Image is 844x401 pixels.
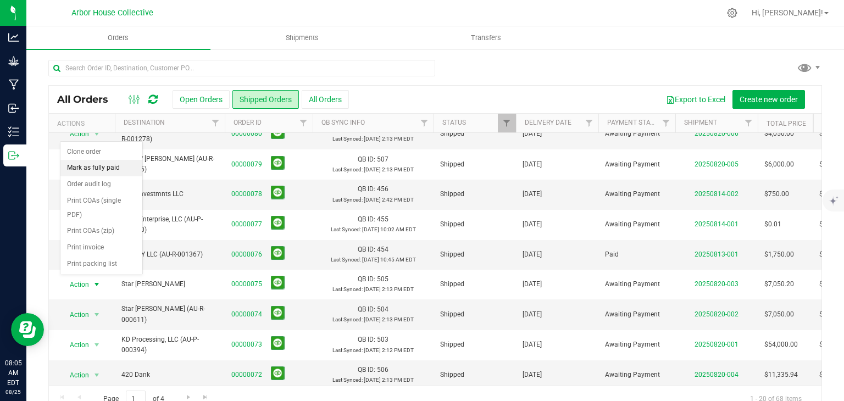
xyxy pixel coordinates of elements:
[332,347,363,353] span: Last Synced:
[364,286,414,292] span: [DATE] 2:13 PM EDT
[332,166,363,172] span: Last Synced:
[93,33,143,43] span: Orders
[358,305,375,313] span: QB ID:
[231,129,262,139] a: 00000080
[440,129,509,139] span: Shipped
[321,119,365,126] a: QB Sync Info
[121,304,218,325] span: Star [PERSON_NAME] (AU-R-000611)
[231,249,262,260] a: 00000076
[57,120,110,127] div: Actions
[456,33,516,43] span: Transfers
[764,159,794,170] span: $6,000.00
[764,339,798,350] span: $54,000.00
[271,33,334,43] span: Shipments
[377,185,388,193] span: 456
[48,60,435,76] input: Search Order ID, Destination, Customer PO...
[440,370,509,380] span: Shipped
[523,189,542,199] span: [DATE]
[732,90,805,109] button: Create new order
[695,371,738,378] a: 20250820-004
[8,126,19,137] inline-svg: Inventory
[740,95,798,104] span: Create new order
[523,129,542,139] span: [DATE]
[332,286,363,292] span: Last Synced:
[364,166,414,172] span: [DATE] 2:13 PM EDT
[60,240,142,256] li: Print invoice
[605,249,669,260] span: Paid
[231,279,262,289] a: 00000075
[302,90,349,109] button: All Orders
[605,339,669,350] span: Awaiting Payment
[121,124,218,144] span: The OUI-D Shop Menominee (AU-R-001278)
[234,119,262,126] a: Order ID
[764,189,789,199] span: $750.00
[231,309,262,320] a: 00000074
[819,219,836,230] span: $0.01
[819,249,836,260] span: $0.00
[695,220,738,228] a: 20250814-001
[377,305,388,313] span: 504
[90,126,104,142] span: select
[523,309,542,320] span: [DATE]
[295,114,313,132] a: Filter
[764,309,794,320] span: $7,050.00
[231,159,262,170] a: 00000079
[8,103,19,114] inline-svg: Inbound
[440,279,509,289] span: Shipped
[523,219,542,230] span: [DATE]
[60,256,142,272] li: Print packing list
[210,26,395,49] a: Shipments
[207,114,225,132] a: Filter
[440,219,509,230] span: Shipped
[440,189,509,199] span: Shipped
[523,370,542,380] span: [DATE]
[121,189,218,199] span: MMR Investmnts LLC
[331,226,361,232] span: Last Synced:
[331,257,361,263] span: Last Synced:
[364,197,414,203] span: [DATE] 2:42 PM EDT
[121,279,218,289] span: Star [PERSON_NAME]
[358,275,375,283] span: QB ID:
[377,155,388,163] span: 507
[725,8,739,18] div: Manage settings
[523,339,542,350] span: [DATE]
[395,26,579,49] a: Transfers
[121,370,218,380] span: 420 Dank
[60,277,90,292] span: Action
[605,370,669,380] span: Awaiting Payment
[377,336,388,343] span: 503
[580,114,598,132] a: Filter
[232,90,299,109] button: Shipped Orders
[605,189,669,199] span: Awaiting Payment
[440,159,509,170] span: Shipped
[11,313,44,346] iframe: Resource center
[231,219,262,230] a: 00000077
[358,185,375,193] span: QB ID:
[60,160,142,176] li: Mark as fully paid
[362,257,416,263] span: [DATE] 10:45 AM EDT
[377,246,388,253] span: 454
[358,366,375,374] span: QB ID:
[764,129,794,139] span: $4,050.00
[358,246,375,253] span: QB ID:
[60,337,90,353] span: Action
[231,189,262,199] a: 00000078
[377,366,388,374] span: 506
[695,130,738,137] a: 20250820-006
[90,337,104,353] span: select
[8,79,19,90] inline-svg: Manufacturing
[90,307,104,322] span: select
[364,136,414,142] span: [DATE] 2:13 PM EDT
[695,280,738,288] a: 20250820-003
[121,249,218,260] span: BUZZZY LLC (AU-R-001367)
[764,219,781,230] span: $0.01
[71,8,153,18] span: Arbor House Collective
[605,129,669,139] span: Awaiting Payment
[231,339,262,350] a: 00000073
[440,309,509,320] span: Shipped
[121,335,218,355] span: KD Processing, LLC (AU-P-000394)
[358,155,375,163] span: QB ID:
[364,377,414,383] span: [DATE] 2:13 PM EDT
[364,347,414,353] span: [DATE] 2:12 PM EDT
[362,226,416,232] span: [DATE] 10:02 AM EDT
